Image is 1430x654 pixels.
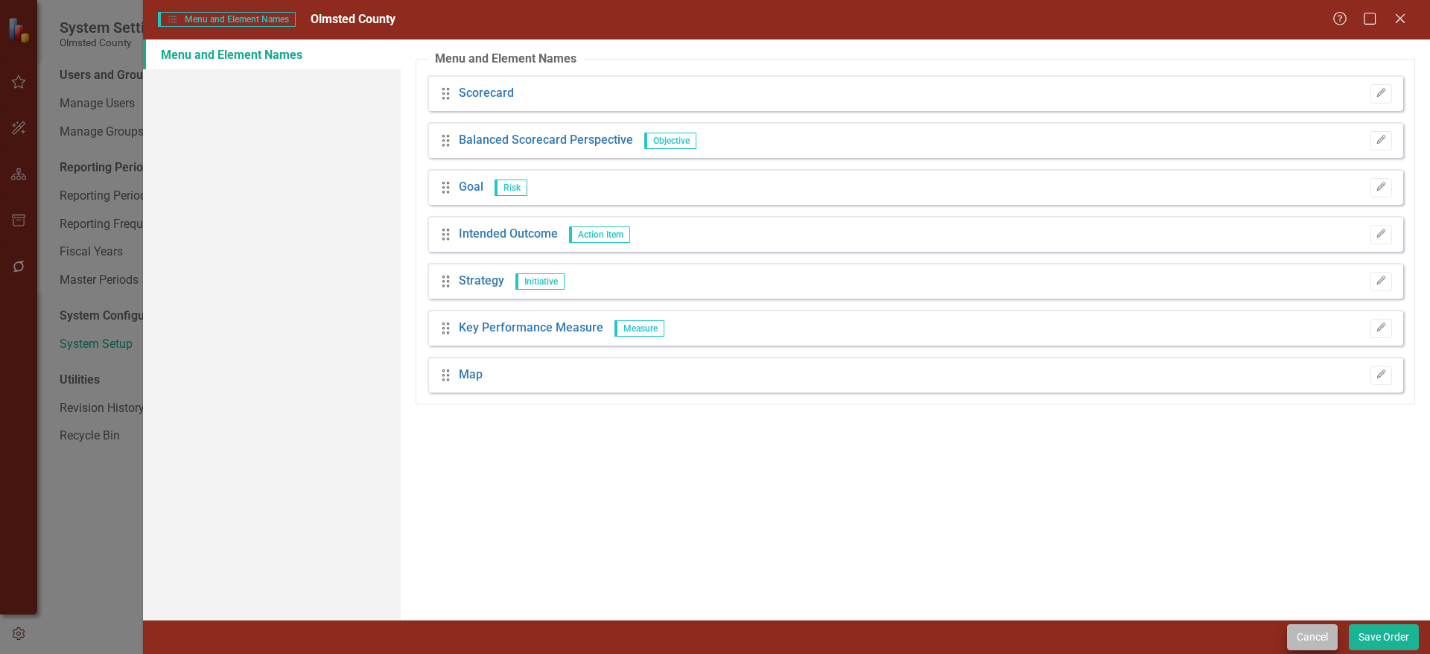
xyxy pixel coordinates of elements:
[495,180,527,196] span: Risk
[515,273,565,290] span: Initiative
[459,320,603,337] a: Key Performance Measure
[311,12,395,26] span: Olmsted County
[1287,624,1338,650] button: Cancel
[569,226,630,243] span: Action Item
[459,85,514,102] a: Scorecard
[459,132,633,149] a: Balanced Scorecard Perspective
[143,39,401,69] a: Menu and Element Names
[459,226,558,243] a: Intended Outcome
[614,320,664,337] span: Measure
[459,273,504,290] a: Strategy
[459,179,483,196] a: Goal
[1349,624,1419,650] button: Save Order
[644,133,696,149] span: Objective
[158,12,296,27] span: Menu and Element Names
[459,366,483,384] a: Map
[428,51,584,68] legend: Menu and Element Names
